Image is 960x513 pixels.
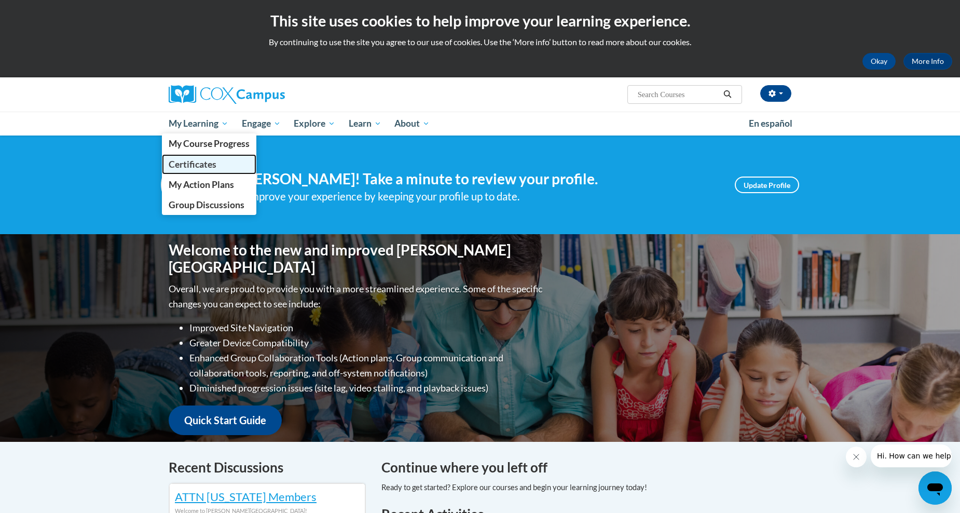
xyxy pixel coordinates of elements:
[637,88,720,101] input: Search Courses
[388,112,437,136] a: About
[153,112,807,136] div: Main menu
[749,118,792,129] span: En español
[8,10,952,31] h2: This site uses cookies to help improve your learning experience.
[235,112,287,136] a: Engage
[6,7,84,16] span: Hi. How can we help?
[161,161,208,208] img: Profile Image
[871,444,952,467] iframe: Message from company
[169,85,285,104] img: Cox Campus
[169,199,244,210] span: Group Discussions
[742,113,799,134] a: En español
[169,159,216,170] span: Certificates
[720,88,735,101] button: Search
[162,112,235,136] a: My Learning
[169,457,366,478] h4: Recent Discussions
[287,112,342,136] a: Explore
[162,133,256,154] a: My Course Progress
[862,53,896,70] button: Okay
[162,174,256,195] a: My Action Plans
[189,381,545,396] li: Diminished progression issues (site lag, video stalling, and playback issues)
[846,447,867,467] iframe: Close message
[169,117,228,130] span: My Learning
[242,117,281,130] span: Engage
[189,350,545,381] li: Enhanced Group Collaboration Tools (Action plans, Group communication and collaboration tools, re...
[175,490,317,504] a: ATTN [US_STATE] Members
[394,117,430,130] span: About
[903,53,952,70] a: More Info
[189,320,545,335] li: Improved Site Navigation
[381,457,791,478] h4: Continue where you left off
[169,138,250,149] span: My Course Progress
[735,177,799,193] a: Update Profile
[169,406,282,435] a: Quick Start Guide
[162,154,256,174] a: Certificates
[760,85,791,102] button: Account Settings
[349,117,381,130] span: Learn
[223,170,719,188] h4: Hi [PERSON_NAME]! Take a minute to review your profile.
[169,241,545,276] h1: Welcome to the new and improved [PERSON_NAME][GEOGRAPHIC_DATA]
[189,335,545,350] li: Greater Device Compatibility
[169,85,366,104] a: Cox Campus
[342,112,388,136] a: Learn
[162,195,256,215] a: Group Discussions
[8,36,952,48] p: By continuing to use the site you agree to our use of cookies. Use the ‘More info’ button to read...
[294,117,335,130] span: Explore
[169,179,234,190] span: My Action Plans
[918,471,952,505] iframe: Button to launch messaging window
[169,281,545,312] p: Overall, we are proud to provide you with a more streamlined experience. Some of the specific cha...
[223,188,719,205] div: Help improve your experience by keeping your profile up to date.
